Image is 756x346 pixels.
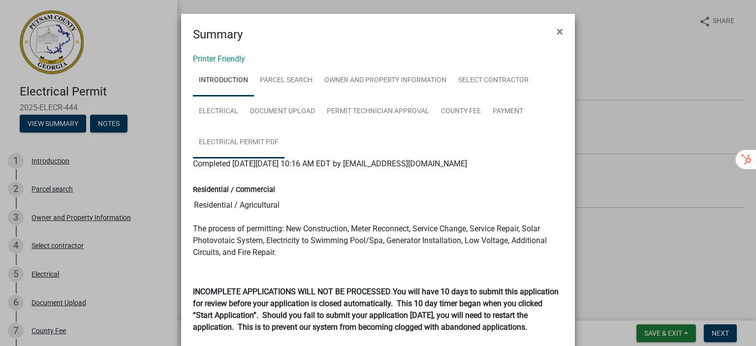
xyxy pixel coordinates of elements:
a: Permit Technician Approval [321,96,435,127]
strong: INCOMPLETE APPLICATIONS WILL NOT BE PROCESSED [193,287,391,296]
a: Printer Friendly [193,54,245,63]
a: Electrical [193,96,244,127]
label: Residential / Commercial [193,187,275,193]
button: Close [549,18,571,45]
h4: Summary [193,26,243,43]
a: Electrical Permit PDF [193,127,284,158]
p: The process of permitting: New Construction, Meter Reconnect, Service Change, Service Repair, Sol... [193,223,563,258]
a: Parcel search [254,65,318,96]
span: × [557,25,563,38]
a: Select contractor [452,65,535,96]
span: Completed [DATE][DATE] 10:16 AM EDT by [EMAIL_ADDRESS][DOMAIN_NAME] [193,159,467,168]
a: Owner and Property Information [318,65,452,96]
a: Document Upload [244,96,321,127]
a: Payment [487,96,529,127]
a: Introduction [193,65,254,96]
p: . [193,286,563,333]
a: County Fee [435,96,487,127]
